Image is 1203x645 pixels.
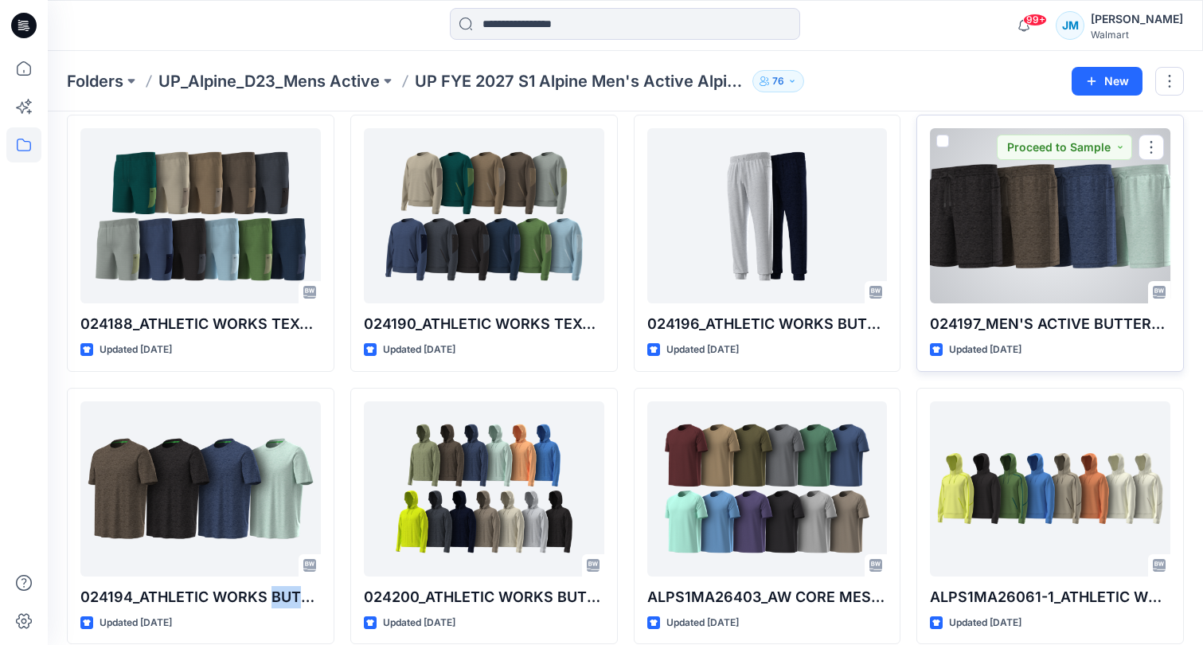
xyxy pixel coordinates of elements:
div: Walmart [1091,29,1183,41]
div: [PERSON_NAME] [1091,10,1183,29]
p: Updated [DATE] [666,615,739,631]
p: ALPS1MA26403_AW CORE MESH TEE [647,586,888,608]
div: JM [1056,11,1084,40]
p: 024200_ATHLETIC WORKS BUTTERCORE ZIP UP HOODIE [364,586,604,608]
p: 024188_ATHLETIC WORKS TEXTURED MIX MEDIA SHORT [80,313,321,335]
a: Folders [67,70,123,92]
a: 024196_ATHLETIC WORKS BUTTERCORE JOGGER [647,128,888,303]
p: ALPS1MA26061-1_ATHLETIC WORKS TEXTURED MIX MEDIA PULLOVER HOODIE [930,586,1170,608]
a: 024197_MEN'S ACTIVE BUTTERCORE SHORT [930,128,1170,303]
a: 024190_ATHLETIC WORKS TEXTURED MIX MEDIA SWEATSHIRT [364,128,604,303]
p: 024196_ATHLETIC WORKS BUTTERCORE JOGGER [647,313,888,335]
p: Updated [DATE] [383,342,455,358]
p: Updated [DATE] [100,615,172,631]
span: 99+ [1023,14,1047,26]
a: ALPS1MA26061-1_ATHLETIC WORKS TEXTURED MIX MEDIA PULLOVER HOODIE [930,401,1170,577]
p: Updated [DATE] [383,615,455,631]
p: Updated [DATE] [666,342,739,358]
p: UP FYE 2027 S1 Alpine Men's Active Alpine [415,70,746,92]
p: Updated [DATE] [949,615,1021,631]
a: ALPS1MA26403_AW CORE MESH TEE [647,401,888,577]
p: 024197_MEN'S ACTIVE BUTTERCORE SHORT [930,313,1170,335]
a: 024200_ATHLETIC WORKS BUTTERCORE ZIP UP HOODIE [364,401,604,577]
p: 76 [772,72,784,90]
p: Updated [DATE] [100,342,172,358]
a: 024188_ATHLETIC WORKS TEXTURED MIX MEDIA SHORT [80,128,321,303]
a: 024194_ATHLETIC WORKS BUTTERCORE SS TEE [80,401,321,577]
p: 024190_ATHLETIC WORKS TEXTURED MIX MEDIA SWEATSHIRT [364,313,604,335]
a: UP_Alpine_D23_Mens Active [158,70,380,92]
p: Updated [DATE] [949,342,1021,358]
button: New [1072,67,1142,96]
p: 024194_ATHLETIC WORKS BUTTERCORE SS TEE [80,586,321,608]
button: 76 [752,70,804,92]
